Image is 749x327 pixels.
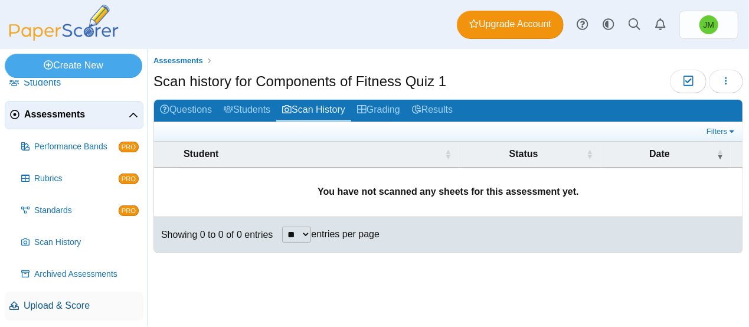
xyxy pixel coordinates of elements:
a: Scan History [17,228,143,257]
a: Scan History [276,100,351,122]
span: Jessica Morgan [704,21,715,29]
span: Standards [34,205,119,217]
img: PaperScorer [5,5,123,41]
a: Assessments [151,54,206,68]
span: PRO [119,174,139,184]
span: Assessments [153,56,203,65]
a: Assessments [5,101,143,129]
span: Student [184,149,219,159]
a: Filters [704,126,740,138]
span: PRO [119,205,139,216]
div: Showing 0 to 0 of 0 entries [154,217,273,253]
a: Upload & Score [5,292,143,321]
a: Alerts [647,12,673,38]
span: Upload & Score [24,299,139,312]
a: Archived Assessments [17,260,143,289]
a: Jessica Morgan [679,11,738,39]
span: Date [649,149,670,159]
span: Rubrics [34,173,119,185]
span: Performance Bands [34,141,119,153]
a: Rubrics PRO [17,165,143,193]
span: Scan History [34,237,139,248]
a: Grading [351,100,406,122]
span: Students [24,76,139,89]
a: Students [5,69,143,97]
a: Results [406,100,459,122]
a: Performance Bands PRO [17,133,143,161]
a: Create New [5,54,142,77]
span: Upgrade Account [469,18,551,31]
a: Upgrade Account [457,11,564,39]
span: Archived Assessments [34,269,139,280]
a: Students [218,100,276,122]
a: Standards PRO [17,197,143,225]
span: Student : Activate to sort [444,142,452,166]
span: Status : Activate to sort [586,142,593,166]
span: Date : Activate to remove sorting [717,142,724,166]
span: Assessments [24,108,129,121]
h1: Scan history for Components of Fitness Quiz 1 [153,71,446,91]
a: PaperScorer [5,32,123,42]
span: Status [509,149,538,159]
span: PRO [119,142,139,152]
a: Questions [154,100,218,122]
span: Jessica Morgan [699,15,718,34]
b: You have not scanned any sheets for this assessment yet. [318,187,579,197]
label: entries per page [311,229,380,239]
